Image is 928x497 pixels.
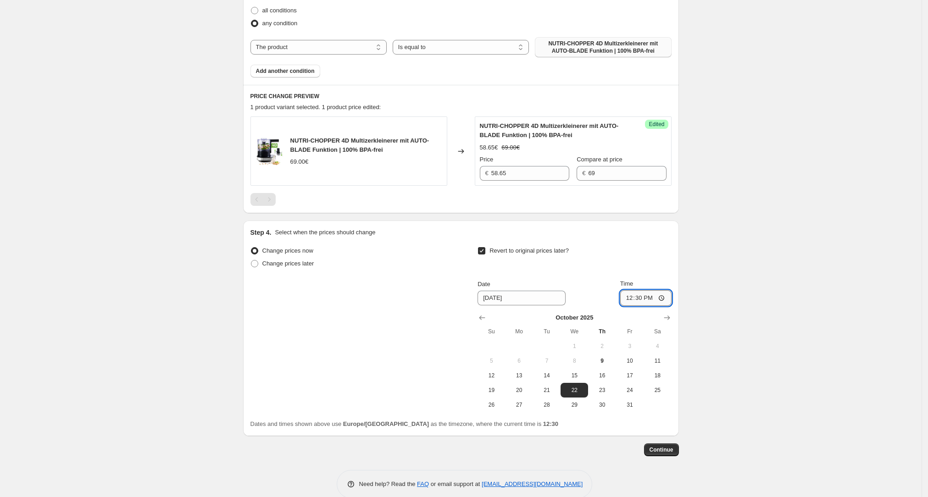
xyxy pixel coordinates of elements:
[620,372,640,379] span: 17
[592,342,612,350] span: 2
[533,398,561,412] button: Tuesday October 28 2025
[616,383,644,398] button: Friday October 24 2025
[620,290,672,306] input: 12:00
[644,443,679,456] button: Continue
[616,353,644,368] button: Friday October 10 2025
[481,372,501,379] span: 12
[537,328,557,335] span: Tu
[592,328,612,335] span: Th
[343,420,429,427] b: Europe/[GEOGRAPHIC_DATA]
[537,401,557,409] span: 28
[564,357,584,364] span: 8
[250,420,559,427] span: Dates and times shown above use as the timezone, where the current time is
[506,383,533,398] button: Monday October 20 2025
[429,480,482,487] span: or email support at
[647,357,667,364] span: 11
[616,368,644,383] button: Friday October 17 2025
[647,387,667,394] span: 25
[533,368,561,383] button: Tuesday October 14 2025
[647,372,667,379] span: 18
[564,342,584,350] span: 1
[620,342,640,350] span: 3
[616,324,644,339] th: Friday
[481,357,501,364] span: 5
[561,324,588,339] th: Wednesday
[592,401,612,409] span: 30
[509,328,529,335] span: Mo
[647,328,667,335] span: Sa
[478,291,566,305] input: 10/9/2025
[592,372,612,379] span: 16
[489,247,569,254] span: Revert to original prices later?
[592,357,612,364] span: 9
[262,247,313,254] span: Change prices now
[644,339,671,353] button: Saturday October 4 2025
[616,398,644,412] button: Friday October 31 2025
[647,342,667,350] span: 4
[577,156,622,163] span: Compare at price
[509,387,529,394] span: 20
[592,387,612,394] span: 23
[478,398,505,412] button: Sunday October 26 2025
[275,228,375,237] p: Select when the prices should change
[506,353,533,368] button: Monday October 6 2025
[478,281,490,287] span: Date
[533,324,561,339] th: Tuesday
[478,324,505,339] th: Sunday
[564,328,584,335] span: We
[417,480,429,487] a: FAQ
[561,398,588,412] button: Wednesday October 29 2025
[561,368,588,383] button: Wednesday October 15 2025
[620,328,640,335] span: Fr
[506,398,533,412] button: Monday October 27 2025
[588,324,616,339] th: Thursday
[588,339,616,353] button: Thursday October 2 2025
[533,383,561,398] button: Tuesday October 21 2025
[476,311,489,324] button: Show previous month, September 2025
[506,324,533,339] th: Monday
[564,387,584,394] span: 22
[250,65,320,77] button: Add another condition
[533,353,561,368] button: Tuesday October 7 2025
[543,420,558,427] b: 12:30
[250,228,272,237] h2: Step 4.
[561,353,588,368] button: Wednesday October 8 2025
[256,138,283,165] img: nutrilovers-wissenwasdrinist-zerkleinerer-nutri-chopper-4d-multizerkleinerer-mit-auto-blade-funkt...
[482,480,583,487] a: [EMAIL_ADDRESS][DOMAIN_NAME]
[509,357,529,364] span: 6
[564,372,584,379] span: 15
[481,401,501,409] span: 26
[588,353,616,368] button: Today Thursday October 9 2025
[644,368,671,383] button: Saturday October 18 2025
[290,137,429,153] span: NUTRI-CHOPPER 4D Multizerkleinerer mit AUTO-BLADE Funktion | 100% BPA-frei
[644,353,671,368] button: Saturday October 11 2025
[564,401,584,409] span: 29
[661,311,673,324] button: Show next month, November 2025
[644,324,671,339] th: Saturday
[537,357,557,364] span: 7
[256,67,315,75] span: Add another condition
[540,40,666,55] span: NUTRI-CHOPPER 4D Multizerkleinerer mit AUTO-BLADE Funktion | 100% BPA-frei
[620,401,640,409] span: 31
[616,339,644,353] button: Friday October 3 2025
[478,353,505,368] button: Sunday October 5 2025
[501,143,520,152] strike: 69.00€
[650,446,673,453] span: Continue
[506,368,533,383] button: Monday October 13 2025
[582,170,585,177] span: €
[535,37,671,57] button: NUTRI-CHOPPER 4D Multizerkleinerer mit AUTO-BLADE Funktion | 100% BPA-frei
[480,143,498,152] div: 58.65€
[478,383,505,398] button: Sunday October 19 2025
[644,383,671,398] button: Saturday October 25 2025
[478,368,505,383] button: Sunday October 12 2025
[480,156,494,163] span: Price
[262,20,298,27] span: any condition
[537,387,557,394] span: 21
[620,357,640,364] span: 10
[588,368,616,383] button: Thursday October 16 2025
[649,121,664,128] span: Edited
[250,193,276,206] nav: Pagination
[250,93,672,100] h6: PRICE CHANGE PREVIEW
[290,157,309,166] div: 69.00€
[509,401,529,409] span: 27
